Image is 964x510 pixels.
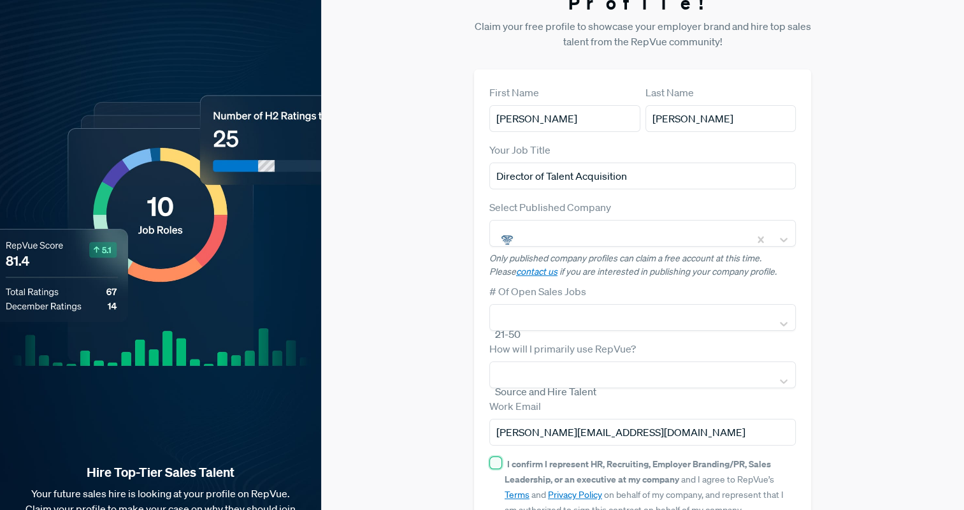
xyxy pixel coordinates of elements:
[474,18,812,49] p: Claim your free profile to showcase your employer brand and hire top sales talent from the RepVue...
[645,105,796,132] input: Last Name
[489,284,586,299] label: # Of Open Sales Jobs
[489,252,796,279] p: Only published company profiles can claim a free account at this time. Please if you are interest...
[548,489,602,500] a: Privacy Policy
[489,419,796,446] input: Email
[495,384,682,399] div: Source and Hire Talent
[645,85,694,100] label: Last Name
[489,142,550,157] label: Your Job Title
[505,489,529,500] a: Terms
[505,458,771,485] strong: I confirm I represent HR, Recruiting, Employer Branding/PR, Sales Leadership, or an executive at ...
[516,266,558,277] a: contact us
[489,200,611,215] label: Select Published Company
[489,105,640,132] input: First Name
[20,464,301,481] strong: Hire Top-Tier Sales Talent
[489,341,636,356] label: How will I primarily use RepVue?
[500,232,515,247] img: Northwestern Mutual
[489,398,541,414] label: Work Email
[489,163,796,189] input: Title
[495,326,644,342] div: 21-50
[489,85,539,100] label: First Name
[520,242,680,258] div: Northwestern Mutual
